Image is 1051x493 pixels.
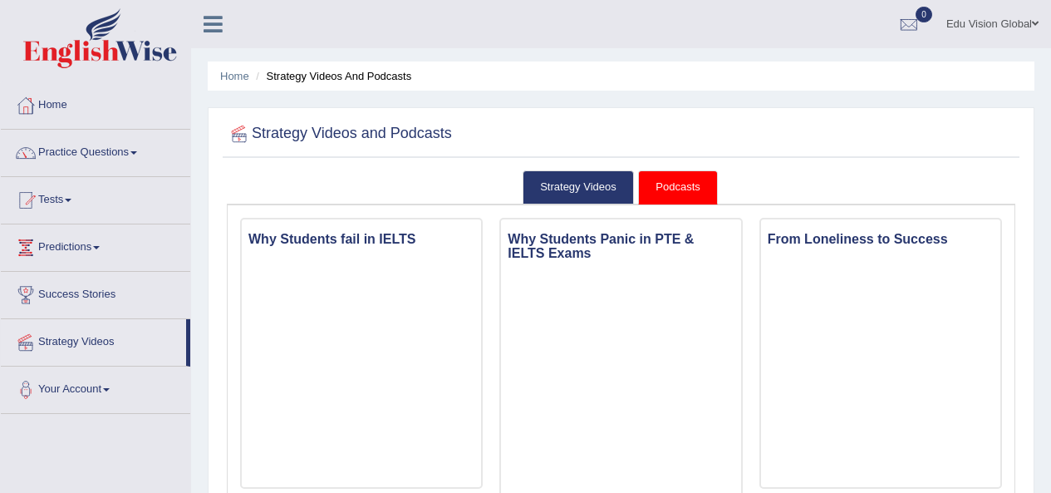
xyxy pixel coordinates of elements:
li: Strategy Videos and Podcasts [252,68,411,84]
a: Success Stories [1,272,190,313]
h3: Why Students fail in IELTS [242,228,481,251]
h3: From Loneliness to Success [761,228,1000,251]
a: Home [220,70,249,82]
a: Your Account [1,367,190,408]
a: Podcasts [638,170,717,205]
a: Strategy Videos [1,319,186,361]
a: Strategy Videos [523,170,634,205]
span: 0 [916,7,932,22]
a: Home [1,82,190,124]
a: Predictions [1,224,190,266]
a: Practice Questions [1,130,190,171]
a: Tests [1,177,190,219]
h2: Strategy Videos and Podcasts [227,121,452,146]
h3: Why Students Panic in PTE & IELTS Exams [501,228,740,265]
